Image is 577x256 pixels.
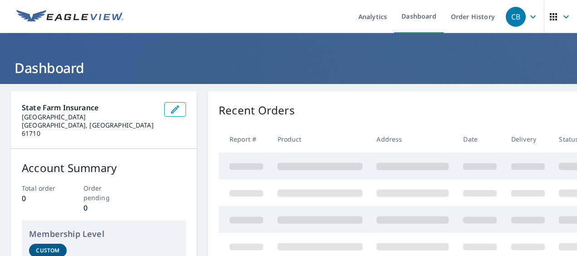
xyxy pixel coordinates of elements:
[29,228,179,240] p: Membership Level
[22,160,186,176] p: Account Summary
[506,7,526,27] div: CB
[22,183,63,193] p: Total order
[270,126,370,153] th: Product
[219,126,270,153] th: Report #
[369,126,456,153] th: Address
[36,246,59,255] p: Custom
[11,59,566,77] h1: Dashboard
[83,202,125,213] p: 0
[16,10,123,24] img: EV Logo
[504,126,552,153] th: Delivery
[219,102,295,118] p: Recent Orders
[22,121,157,138] p: [GEOGRAPHIC_DATA], [GEOGRAPHIC_DATA] 61710
[22,113,157,121] p: [GEOGRAPHIC_DATA]
[456,126,504,153] th: Date
[22,193,63,204] p: 0
[22,102,157,113] p: State Farm Insurance
[83,183,125,202] p: Order pending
